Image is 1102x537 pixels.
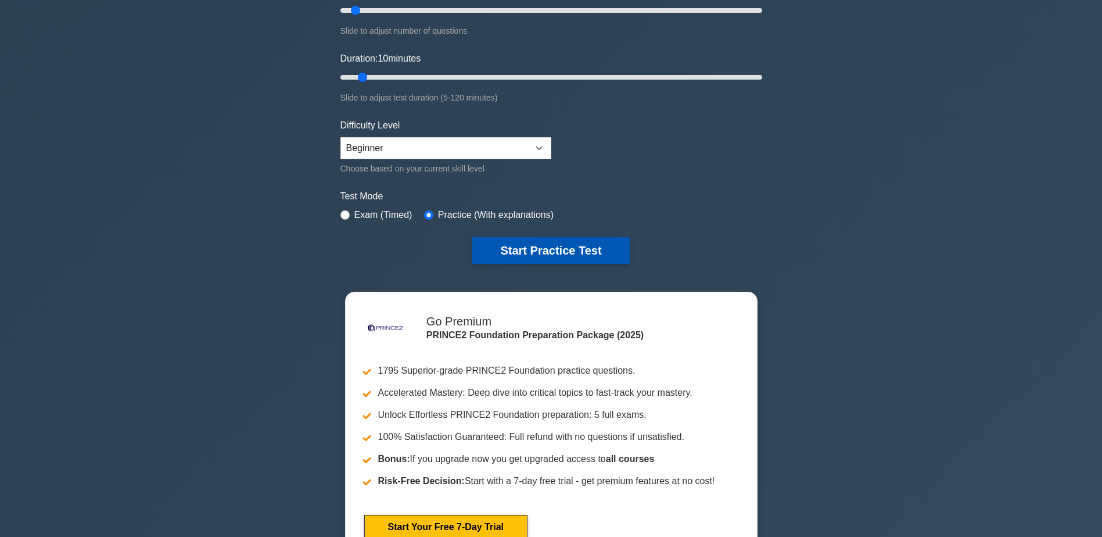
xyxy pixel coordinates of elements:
[354,208,412,222] label: Exam (Timed)
[438,208,554,222] label: Practice (With explanations)
[340,52,421,66] label: Duration: minutes
[378,53,388,63] span: 10
[340,119,400,133] label: Difficulty Level
[472,237,629,264] button: Start Practice Test
[340,24,762,38] div: Slide to adjust number of questions
[340,91,762,105] div: Slide to adjust test duration (5-120 minutes)
[340,189,762,203] label: Test Mode
[340,162,551,176] div: Choose based on your current skill level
